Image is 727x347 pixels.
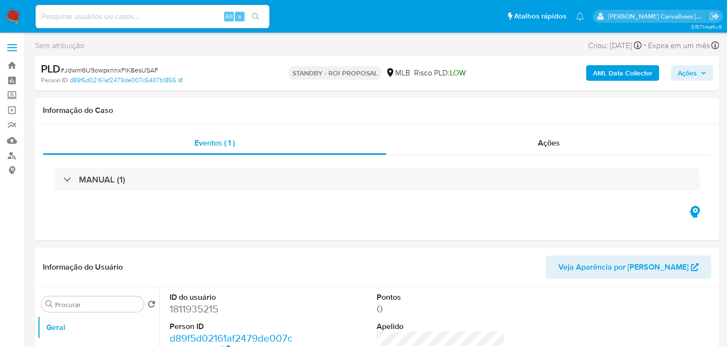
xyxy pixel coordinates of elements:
[238,12,241,21] span: s
[170,302,298,316] dd: 1811935215
[558,256,689,279] span: Veja Aparência por [PERSON_NAME]
[709,11,720,21] a: Sair
[55,300,140,309] input: Procurar
[377,302,505,316] dd: 0
[546,256,711,279] button: Veja Aparência por [PERSON_NAME]
[36,10,269,23] input: Pesquise usuários ou casos...
[377,321,505,332] dt: Apelido
[593,65,652,81] b: AML Data Collector
[648,40,710,51] span: Expira em um mês
[45,300,53,308] button: Procurar
[450,67,466,78] span: LOW
[288,66,382,80] p: STANDBY - ROI PROPOSAL
[38,316,159,339] button: Geral
[377,292,505,303] dt: Pontos
[55,168,700,191] div: MANUAL (1)
[678,65,697,81] span: Ações
[79,174,125,185] h3: MANUAL (1)
[671,65,713,81] button: Ações
[225,12,233,21] span: Alt
[43,106,711,115] h1: Informação do Caso
[35,40,84,51] span: Sem atribuição
[538,137,560,148] span: Ações
[588,39,642,52] div: Criou: [DATE]
[148,300,155,311] button: Retornar ao pedido padrão
[586,65,659,81] button: AML Data Collector
[170,292,298,303] dt: ID do usuário
[644,39,646,52] span: -
[576,12,584,20] a: Notificações
[70,76,183,85] a: d89f5d02161af2479de007c5407b1855
[194,137,235,148] span: Eventos ( 1 )
[608,12,707,21] p: sara.carvalhaes@mercadopago.com.br
[43,262,123,272] h1: Informação do Usuário
[414,68,466,78] span: Risco PLD:
[41,61,60,76] b: PLD
[170,321,298,332] dt: Person ID
[60,65,158,75] span: # Jdwm6U9owpxnnxFIK8esUSAF
[514,11,566,21] span: Atalhos rápidos
[41,76,68,85] b: Person ID
[246,10,266,23] button: search-icon
[385,68,410,78] div: MLB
